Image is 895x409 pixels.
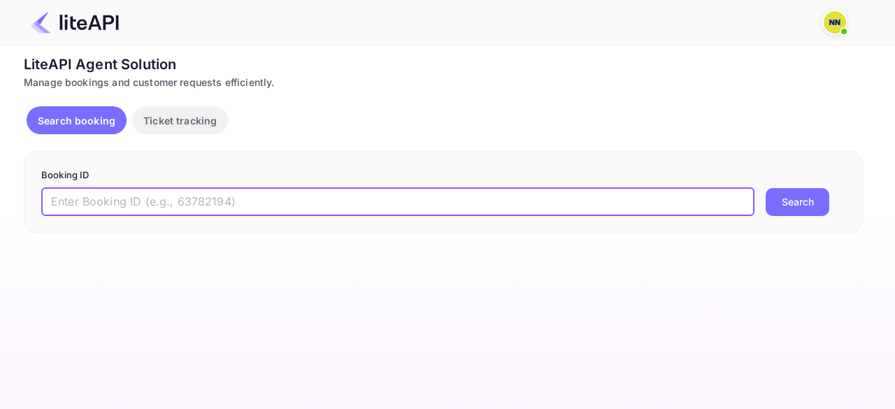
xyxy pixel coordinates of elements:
img: N/A N/A [824,11,846,34]
p: Booking ID [41,168,845,182]
p: Search booking [38,113,115,128]
input: Enter Booking ID (e.g., 63782194) [41,188,754,216]
div: Manage bookings and customer requests efficiently. [24,75,863,89]
img: LiteAPI Logo [31,11,119,34]
div: LiteAPI Agent Solution [24,54,863,75]
p: Ticket tracking [143,113,217,128]
button: Search [766,188,829,216]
